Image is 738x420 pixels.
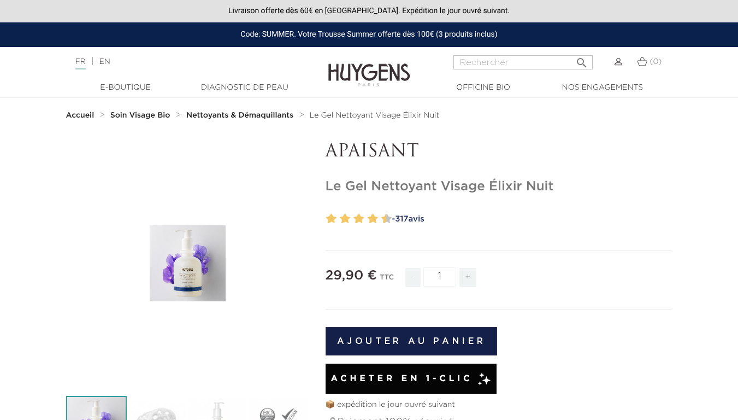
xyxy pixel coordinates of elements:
[310,112,439,119] span: Le Gel Nettoyant Visage Élixir Nuit
[423,267,456,287] input: Quantité
[388,211,672,227] a: -317avis
[572,52,592,67] button: 
[575,53,588,66] i: 
[338,211,341,227] label: 3
[326,399,672,411] p: 📦 expédition le jour ouvré suivant
[342,211,350,227] label: 4
[370,211,378,227] label: 8
[383,211,392,227] label: 10
[650,58,662,66] span: (0)
[66,112,95,119] strong: Accueil
[326,327,498,355] button: Ajouter au panier
[190,82,299,94] a: Diagnostic de peau
[326,142,672,162] p: APAISANT
[186,112,293,119] strong: Nettoyants & Démaquillants
[395,215,408,223] span: 317
[324,211,328,227] label: 1
[110,111,173,120] a: Soin Visage Bio
[326,179,672,195] h1: Le Gel Nettoyant Visage Élixir Nuit
[380,266,394,295] div: TTC
[328,46,410,88] img: Huygens
[365,211,369,227] label: 7
[66,111,97,120] a: Accueil
[328,211,336,227] label: 2
[326,269,377,282] span: 29,90 €
[110,112,170,119] strong: Soin Visage Bio
[310,111,439,120] a: Le Gel Nettoyant Visage Élixir Nuit
[379,211,383,227] label: 9
[75,58,86,69] a: FR
[186,111,296,120] a: Nettoyants & Démaquillants
[459,268,477,287] span: +
[429,82,538,94] a: Officine Bio
[351,211,355,227] label: 5
[548,82,657,94] a: Nos engagements
[405,268,421,287] span: -
[356,211,364,227] label: 6
[71,82,180,94] a: E-Boutique
[453,55,593,69] input: Rechercher
[99,58,110,66] a: EN
[70,55,299,68] div: |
